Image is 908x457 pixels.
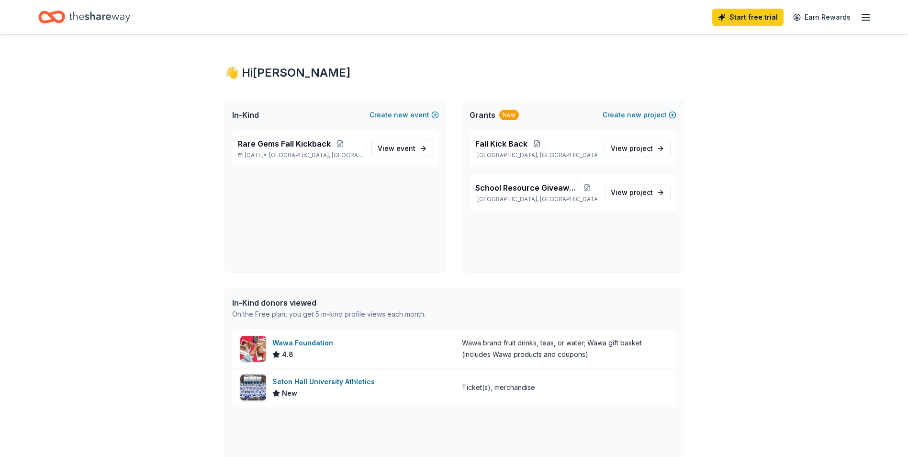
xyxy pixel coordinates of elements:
[712,9,784,26] a: Start free trial
[282,349,293,360] span: 4.8
[38,6,130,28] a: Home
[475,138,527,149] span: Fall Kick Back
[238,138,331,149] span: Rare Gems Fall Kickback
[462,337,669,360] div: Wawa brand fruit drinks, teas, or water; Wawa gift basket (includes Wawa products and coupons)
[396,144,415,152] span: event
[238,151,364,159] p: [DATE] •
[378,143,415,154] span: View
[470,109,495,121] span: Grants
[627,109,641,121] span: new
[475,151,597,159] p: [GEOGRAPHIC_DATA], [GEOGRAPHIC_DATA]
[611,187,653,198] span: View
[605,184,671,201] a: View project
[611,143,653,154] span: View
[499,110,519,120] div: New
[787,9,856,26] a: Earn Rewards
[394,109,408,121] span: new
[224,65,684,80] div: 👋 Hi [PERSON_NAME]
[240,375,266,400] img: Image for Seton Hall University Athletics
[475,195,597,203] p: [GEOGRAPHIC_DATA], [GEOGRAPHIC_DATA]
[272,376,379,388] div: Seton Hall University Athletics
[282,388,297,399] span: New
[232,308,426,320] div: On the Free plan, you get 5 in-kind profile views each month.
[232,109,259,121] span: In-Kind
[475,182,578,194] span: School Resource Giveaway
[269,151,363,159] span: [GEOGRAPHIC_DATA], [GEOGRAPHIC_DATA]
[605,140,671,157] a: View project
[371,140,433,157] a: View event
[272,337,337,349] div: Wawa Foundation
[370,109,439,121] button: Createnewevent
[240,336,266,362] img: Image for Wawa Foundation
[462,382,535,393] div: Ticket(s), merchandise
[629,144,653,152] span: project
[603,109,676,121] button: Createnewproject
[629,188,653,196] span: project
[232,297,426,308] div: In-Kind donors viewed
